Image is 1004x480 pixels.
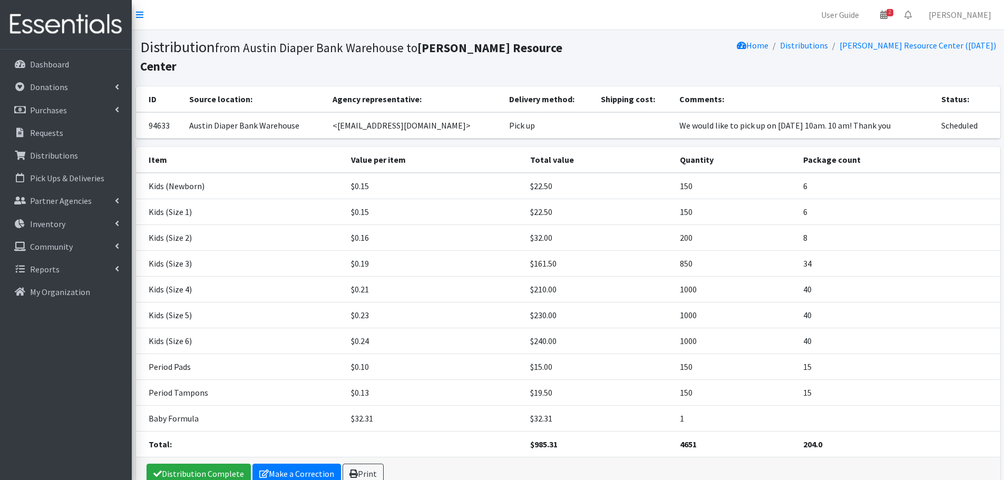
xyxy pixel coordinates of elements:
td: 200 [674,225,797,251]
td: $0.15 [345,173,524,199]
th: Package count [797,147,1000,173]
p: Donations [30,82,68,92]
td: 150 [674,173,797,199]
img: HumanEssentials [4,7,128,42]
td: $19.50 [524,380,674,406]
p: My Organization [30,287,90,297]
td: $0.10 [345,354,524,380]
a: Distributions [4,145,128,166]
td: <[EMAIL_ADDRESS][DOMAIN_NAME]> [326,112,503,139]
td: Scheduled [935,112,1000,139]
td: $0.24 [345,328,524,354]
th: ID [136,86,183,112]
td: 15 [797,380,1000,406]
td: $15.00 [524,354,674,380]
p: Distributions [30,150,78,161]
a: Partner Agencies [4,190,128,211]
a: Distributions [780,40,828,51]
td: 150 [674,354,797,380]
p: Partner Agencies [30,195,92,206]
td: $32.31 [524,406,674,432]
a: [PERSON_NAME] [920,4,1000,25]
a: [PERSON_NAME] Resource Center ([DATE]) [840,40,996,51]
td: Kids (Size 5) [136,302,345,328]
a: Donations [4,76,128,97]
td: 6 [797,199,1000,225]
a: Inventory [4,213,128,234]
p: Purchases [30,105,67,115]
th: Total value [524,147,674,173]
th: Source location: [183,86,327,112]
td: 150 [674,199,797,225]
td: 34 [797,251,1000,277]
strong: $985.31 [530,439,558,449]
td: Period Tampons [136,380,345,406]
td: $161.50 [524,251,674,277]
td: $0.19 [345,251,524,277]
p: Dashboard [30,59,69,70]
td: 1000 [674,277,797,302]
th: Delivery method: [503,86,594,112]
td: $0.15 [345,199,524,225]
a: Pick Ups & Deliveries [4,168,128,189]
th: Agency representative: [326,86,503,112]
th: Item [136,147,345,173]
a: Community [4,236,128,257]
p: Reports [30,264,60,275]
td: $0.21 [345,277,524,302]
a: Purchases [4,100,128,121]
td: 40 [797,277,1000,302]
td: Baby Formula [136,406,345,432]
td: 40 [797,328,1000,354]
td: Kids (Size 2) [136,225,345,251]
a: Dashboard [4,54,128,75]
td: 1000 [674,302,797,328]
td: 8 [797,225,1000,251]
td: $0.23 [345,302,524,328]
td: Kids (Newborn) [136,173,345,199]
td: $0.13 [345,380,524,406]
td: $240.00 [524,328,674,354]
th: Quantity [674,147,797,173]
a: User Guide [813,4,867,25]
span: 2 [886,9,893,16]
p: Pick Ups & Deliveries [30,173,104,183]
td: $210.00 [524,277,674,302]
td: Austin Diaper Bank Warehouse [183,112,327,139]
strong: Total: [149,439,172,449]
a: Requests [4,122,128,143]
td: 1000 [674,328,797,354]
td: 15 [797,354,1000,380]
th: Comments: [673,86,935,112]
td: 150 [674,380,797,406]
a: 2 [872,4,896,25]
td: 1 [674,406,797,432]
a: Reports [4,259,128,280]
a: Home [737,40,768,51]
strong: 4651 [680,439,697,449]
td: 40 [797,302,1000,328]
td: Kids (Size 4) [136,277,345,302]
td: $0.16 [345,225,524,251]
small: from Austin Diaper Bank Warehouse to [140,40,562,74]
td: $230.00 [524,302,674,328]
td: $22.50 [524,173,674,199]
th: Status: [935,86,1000,112]
a: My Organization [4,281,128,302]
td: $32.00 [524,225,674,251]
th: Shipping cost: [594,86,673,112]
td: Kids (Size 1) [136,199,345,225]
b: [PERSON_NAME] Resource Center [140,40,562,74]
p: Inventory [30,219,65,229]
strong: 204.0 [803,439,822,449]
p: Community [30,241,73,252]
p: Requests [30,128,63,138]
td: $32.31 [345,406,524,432]
h1: Distribution [140,38,564,74]
td: Pick up [503,112,594,139]
th: Value per item [345,147,524,173]
td: 6 [797,173,1000,199]
td: 850 [674,251,797,277]
td: 94633 [136,112,183,139]
td: Kids (Size 3) [136,251,345,277]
